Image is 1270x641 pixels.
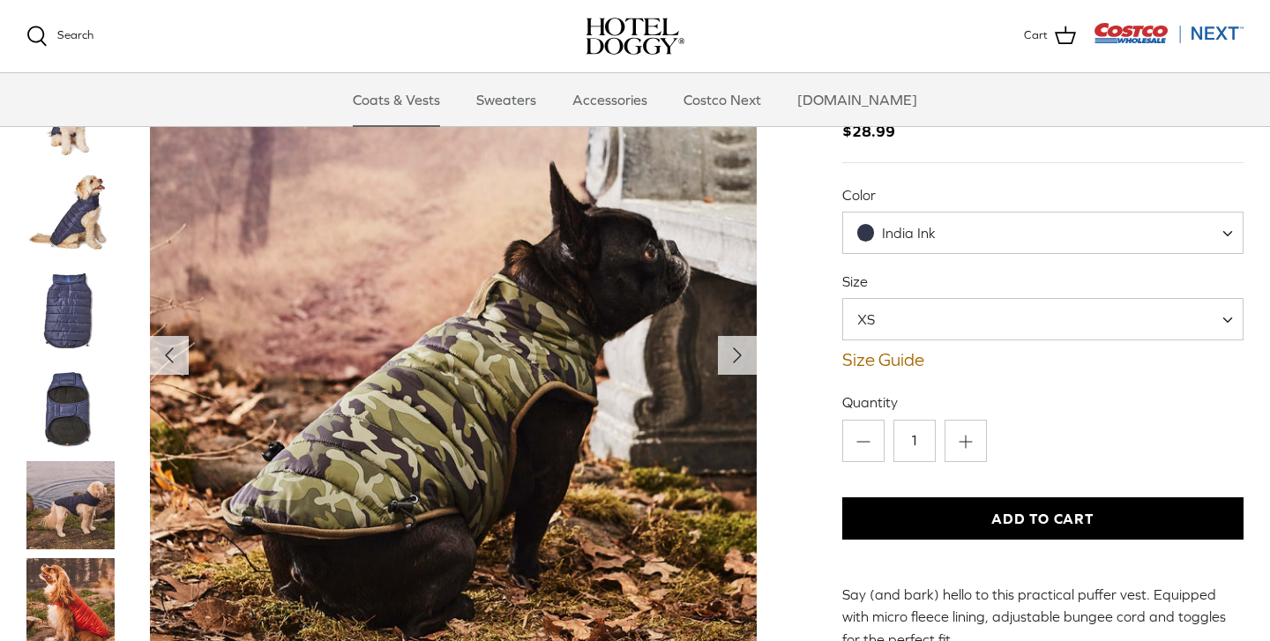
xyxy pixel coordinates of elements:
[150,336,189,375] button: Previous
[26,461,115,549] a: Thumbnail Link
[842,272,1244,291] label: Size
[26,364,115,452] a: Thumbnail Link
[337,73,456,126] a: Coats & Vests
[26,26,93,47] a: Search
[893,420,936,462] input: Quantity
[557,73,663,126] a: Accessories
[843,309,910,329] span: XS
[882,225,936,241] span: India Ink
[718,336,757,375] button: Next
[842,497,1244,540] button: Add to Cart
[781,73,933,126] a: [DOMAIN_NAME]
[586,18,684,55] img: hoteldoggycom
[842,349,1244,370] a: Size Guide
[1094,22,1244,44] img: Costco Next
[1024,25,1076,48] a: Cart
[26,267,115,355] a: Thumbnail Link
[1024,26,1048,45] span: Cart
[843,224,972,242] span: India Ink
[26,170,115,258] a: Thumbnail Link
[668,73,777,126] a: Costco Next
[842,392,1244,412] label: Quantity
[57,28,93,41] span: Search
[842,212,1244,254] span: India Ink
[1094,34,1244,47] a: Visit Costco Next
[586,18,684,55] a: hoteldoggy.com hoteldoggycom
[842,185,1244,205] label: Color
[460,73,552,126] a: Sweaters
[842,298,1244,340] span: XS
